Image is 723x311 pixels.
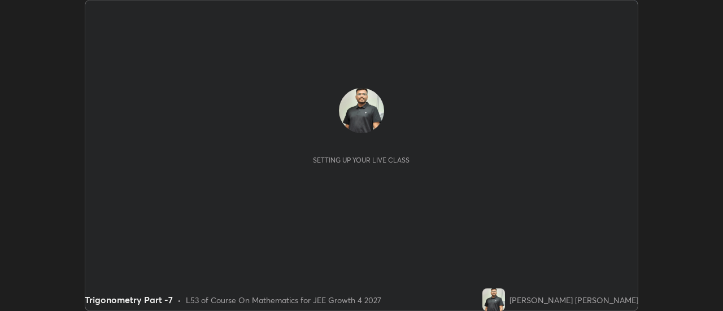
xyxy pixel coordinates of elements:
[186,294,381,306] div: L53 of Course On Mathematics for JEE Growth 4 2027
[85,293,173,306] div: Trigonometry Part -7
[313,156,410,164] div: Setting up your live class
[482,288,505,311] img: 23e7b648e18f4cfeb08ba2c1e7643307.png
[177,294,181,306] div: •
[509,294,638,306] div: [PERSON_NAME] [PERSON_NAME]
[339,88,384,133] img: 23e7b648e18f4cfeb08ba2c1e7643307.png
